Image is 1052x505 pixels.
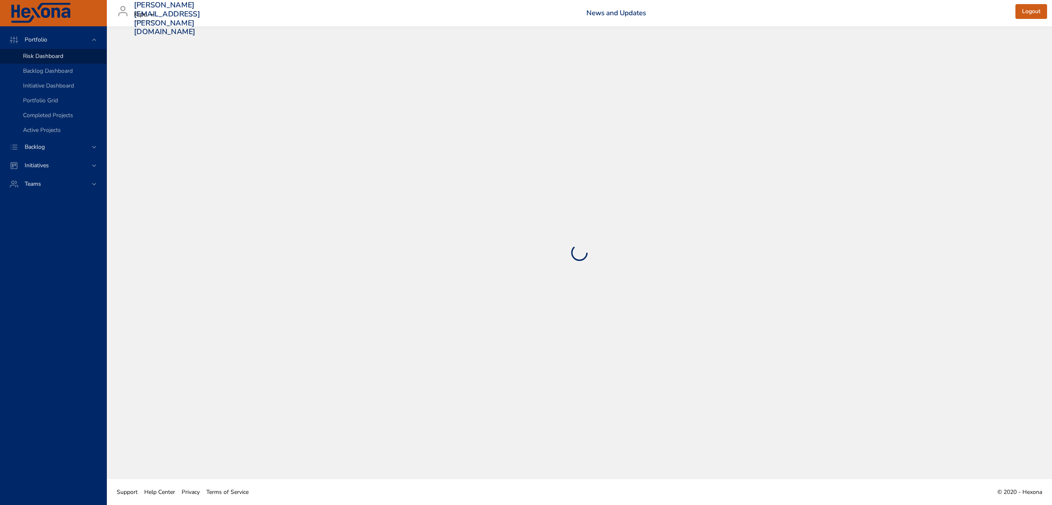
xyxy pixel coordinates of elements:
span: Privacy [182,488,200,496]
div: Kipu [134,8,157,21]
a: Privacy [178,483,203,501]
button: Logout [1015,4,1047,19]
span: Logout [1022,7,1040,17]
a: Support [113,483,141,501]
span: Initiative Dashboard [23,82,74,90]
a: Help Center [141,483,178,501]
span: Terms of Service [206,488,249,496]
span: Backlog Dashboard [23,67,73,75]
span: Help Center [144,488,175,496]
span: Portfolio Grid [23,97,58,104]
span: Risk Dashboard [23,52,63,60]
span: Portfolio [18,36,54,44]
span: Active Projects [23,126,61,134]
span: Teams [18,180,48,188]
span: Initiatives [18,161,55,169]
a: Terms of Service [203,483,252,501]
span: Completed Projects [23,111,73,119]
img: Hexona [10,3,72,23]
h3: [PERSON_NAME][EMAIL_ADDRESS][PERSON_NAME][DOMAIN_NAME] [134,1,200,36]
span: Backlog [18,143,51,151]
a: News and Updates [586,8,646,18]
span: Support [117,488,138,496]
span: © 2020 - Hexona [997,488,1042,496]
